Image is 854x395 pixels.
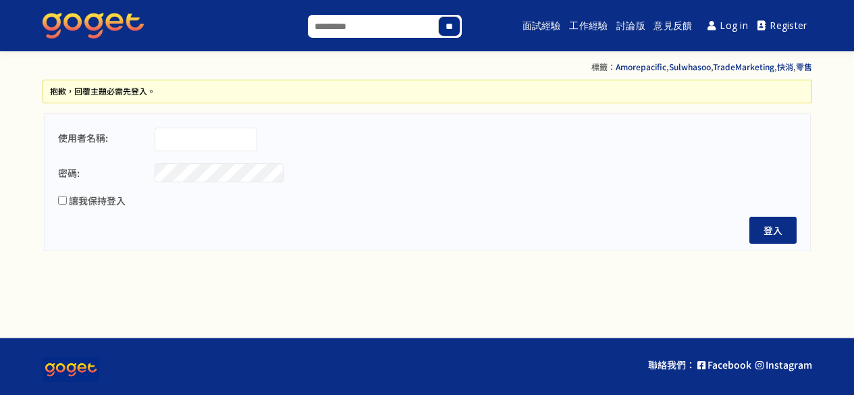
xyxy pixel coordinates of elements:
[69,194,163,207] label: 讓我保持登入
[669,61,711,72] a: Sulwhasoo
[749,217,797,244] button: 登入
[697,358,751,371] a: Facebook
[568,4,610,47] a: 工作經驗
[652,4,695,47] a: 意見反饋
[796,61,812,72] a: 零售
[497,4,811,47] nav: Main menu
[591,61,812,73] p: 標籤： , , , ,
[703,11,753,41] a: Log in
[521,4,563,47] a: 面試經驗
[58,167,153,179] label: 密碼:
[614,4,647,47] a: 討論版
[49,84,805,99] li: 抱歉，回覆主題必需先登入。
[43,357,99,382] img: goget-logo
[777,61,793,72] a: 快消
[753,11,812,41] a: Register
[58,132,153,144] label: 使用者名稱:
[43,13,144,38] img: GoGet
[648,358,695,371] p: 聯絡我們：
[713,61,774,72] a: TradeMarketing
[755,358,812,371] a: Instagram
[616,61,666,72] a: Amorepacific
